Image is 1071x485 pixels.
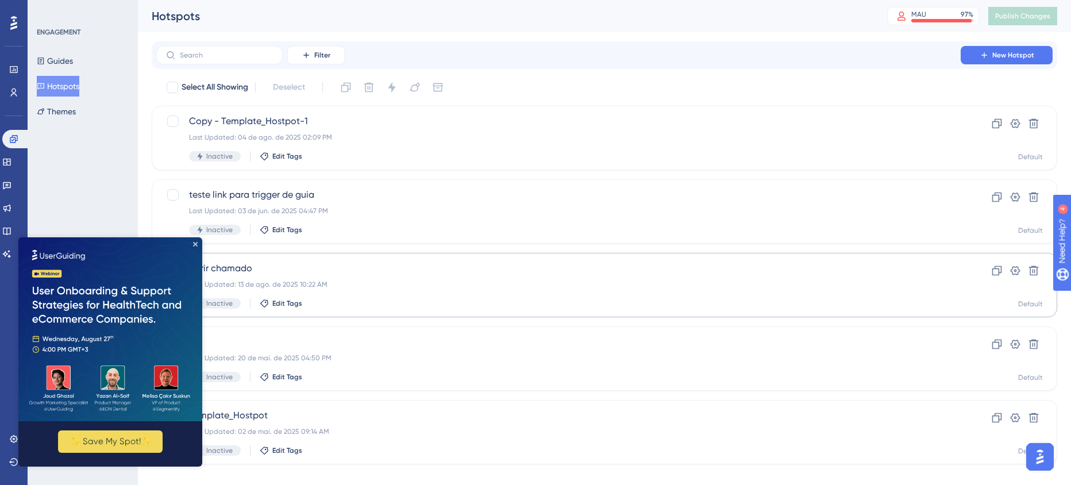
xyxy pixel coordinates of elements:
span: OF [189,335,928,349]
span: Edit Tags [272,299,302,308]
span: Need Help? [27,3,72,17]
button: Edit Tags [260,372,302,382]
span: Abrir chamado [189,261,928,275]
div: Default [1018,152,1043,161]
span: Select All Showing [182,80,248,94]
span: Edit Tags [272,152,302,161]
button: Edit Tags [260,446,302,455]
span: Edit Tags [272,446,302,455]
div: 4 [80,6,83,15]
div: Close Preview [175,5,179,9]
iframe: UserGuiding AI Assistant Launcher [1023,440,1057,474]
span: Template_Hostpot [189,409,928,422]
span: New Hotspot [992,51,1034,60]
div: 97 % [961,10,973,19]
span: teste link para trigger de guia [189,188,928,202]
div: Hotspots [152,8,858,24]
button: New Hotspot [961,46,1053,64]
button: Edit Tags [260,152,302,161]
button: Publish Changes [988,7,1057,25]
button: Deselect [263,77,315,98]
span: Edit Tags [272,225,302,234]
button: Edit Tags [260,299,302,308]
button: Hotspots [37,76,79,97]
span: Inactive [206,446,233,455]
div: Default [1018,373,1043,382]
button: ✨ Save My Spot!✨ [40,193,144,215]
div: Default [1018,446,1043,456]
span: Inactive [206,225,233,234]
span: Publish Changes [995,11,1050,21]
span: Filter [314,51,330,60]
button: Edit Tags [260,225,302,234]
span: Deselect [273,80,305,94]
div: Default [1018,299,1043,309]
span: Inactive [206,152,233,161]
div: Last Updated: 20 de mai. de 2025 04:50 PM [189,353,928,363]
div: Last Updated: 13 de ago. de 2025 10:22 AM [189,280,928,289]
button: Filter [287,46,345,64]
button: Guides [37,51,73,71]
div: Last Updated: 02 de mai. de 2025 09:14 AM [189,427,928,436]
div: Last Updated: 03 de jun. de 2025 04:47 PM [189,206,928,215]
input: Search [180,51,273,59]
span: Edit Tags [272,372,302,382]
div: ENGAGEMENT [37,28,80,37]
span: Copy - Template_Hostpot-1 [189,114,928,128]
div: Last Updated: 04 de ago. de 2025 02:09 PM [189,133,928,142]
span: Inactive [206,299,233,308]
div: Default [1018,226,1043,235]
button: Themes [37,101,76,122]
div: MAU [911,10,926,19]
span: Inactive [206,372,233,382]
